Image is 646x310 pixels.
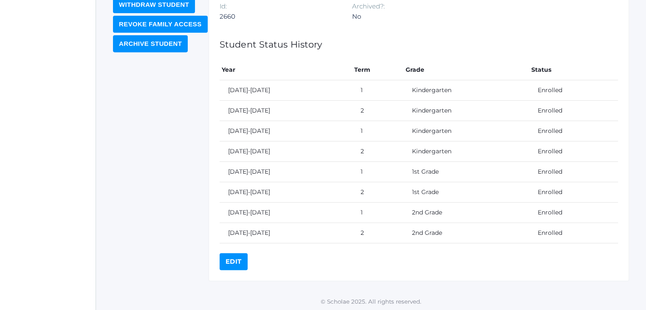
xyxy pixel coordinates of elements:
td: [DATE]-[DATE] [220,121,352,141]
td: Kindergarten [403,80,530,101]
td: Enrolled [529,80,618,101]
td: 2nd Grade [403,223,530,243]
td: Enrolled [529,203,618,223]
input: Archive Student [113,35,188,52]
th: Grade [403,60,530,80]
td: Kindergarten [403,141,530,162]
td: Enrolled [529,162,618,182]
label: Archived?: [352,2,385,10]
td: Enrolled [529,141,618,162]
td: Enrolled [529,223,618,243]
td: Enrolled [529,121,618,141]
td: Kindergarten [403,121,530,141]
h1: Student Status History [220,39,618,49]
td: 1st Grade [403,182,530,203]
td: [DATE]-[DATE] [220,80,352,101]
td: 2nd Grade [403,203,530,223]
td: 2 [352,101,403,121]
th: Term [352,60,403,80]
td: Kindergarten [403,101,530,121]
td: Enrolled [529,101,618,121]
td: [DATE]-[DATE] [220,162,352,182]
td: 2 [352,223,403,243]
td: [DATE]-[DATE] [220,141,352,162]
td: [DATE]-[DATE] [220,182,352,203]
input: Revoke Family Access [113,16,208,33]
th: Status [529,60,618,80]
td: 1 [352,162,403,182]
td: 1 [352,121,403,141]
td: 2 [352,141,403,162]
td: Enrolled [529,182,618,203]
td: 1 [352,203,403,223]
a: Edit [220,253,248,270]
td: 1 [352,80,403,101]
td: [DATE]-[DATE] [220,101,352,121]
td: [DATE]-[DATE] [220,203,352,223]
td: 2 [352,182,403,203]
td: [DATE]-[DATE] [220,223,352,243]
th: Year [220,60,352,80]
div: No [352,11,472,22]
div: 2660 [220,11,339,22]
label: Id: [220,2,227,10]
td: 1st Grade [403,162,530,182]
p: © Scholae 2025. All rights reserved. [96,297,646,306]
